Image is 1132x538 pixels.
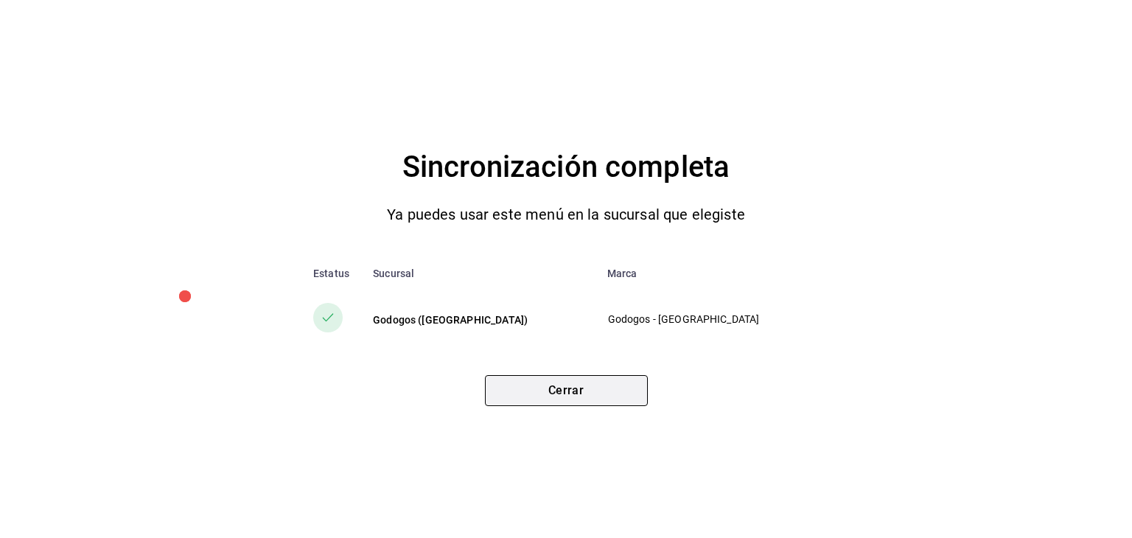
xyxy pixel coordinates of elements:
th: Sucursal [361,256,595,291]
button: Cerrar [485,375,648,406]
p: Ya puedes usar este menú en la sucursal que elegiste [387,203,745,226]
th: Marca [595,256,842,291]
h4: Sincronización completa [402,144,730,191]
th: Estatus [290,256,361,291]
p: Godogos - [GEOGRAPHIC_DATA] [608,312,818,327]
div: Godogos ([GEOGRAPHIC_DATA]) [373,312,584,327]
